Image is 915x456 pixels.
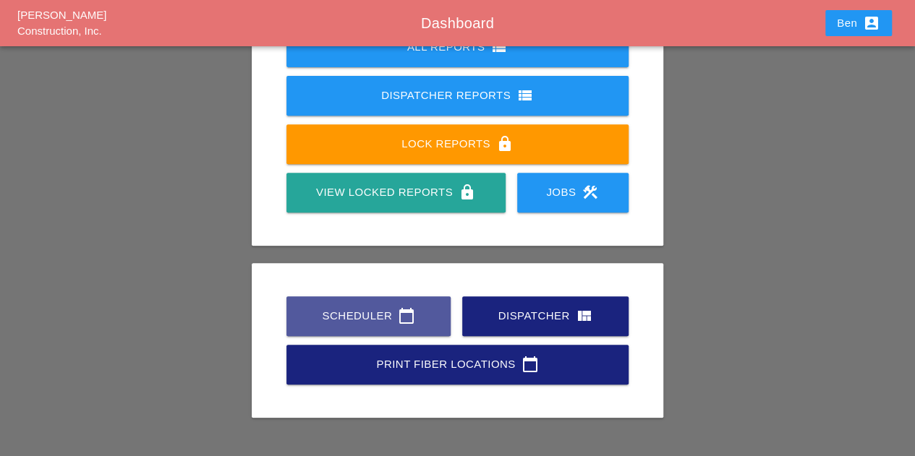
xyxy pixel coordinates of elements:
[516,87,534,104] i: view_list
[825,10,892,36] button: Ben
[462,296,628,336] a: Dispatcher
[459,184,476,201] i: lock
[522,356,539,373] i: calendar_today
[286,345,629,384] a: Print Fiber Locations
[398,307,415,324] i: calendar_today
[421,15,494,31] span: Dashboard
[576,307,593,324] i: view_quilt
[286,76,629,116] a: Dispatcher Reports
[310,87,605,104] div: Dispatcher Reports
[310,135,605,152] div: Lock Reports
[540,184,605,201] div: Jobs
[863,14,880,32] i: account_box
[490,38,508,56] i: view_list
[17,9,106,38] a: [PERSON_NAME] Construction, Inc.
[837,14,880,32] div: Ben
[286,296,451,336] a: Scheduler
[286,173,505,212] a: View Locked Reports
[286,124,629,164] a: Lock Reports
[496,135,514,152] i: lock
[582,184,599,201] i: construction
[517,173,629,212] a: Jobs
[485,307,605,324] div: Dispatcher
[286,27,629,67] a: All Reports
[310,307,427,324] div: Scheduler
[310,356,605,373] div: Print Fiber Locations
[310,184,482,201] div: View Locked Reports
[310,38,605,56] div: All Reports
